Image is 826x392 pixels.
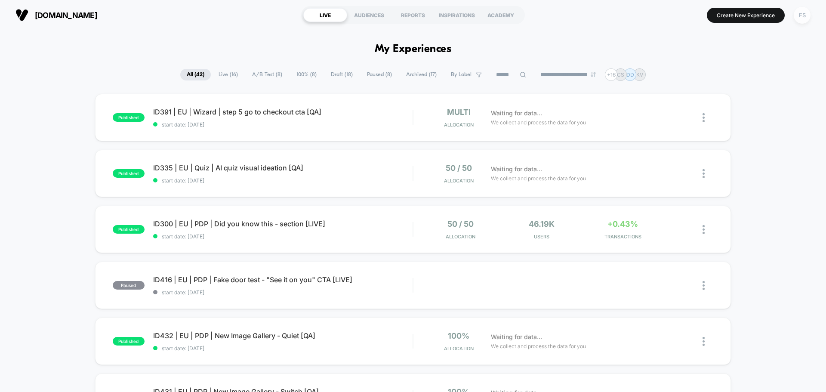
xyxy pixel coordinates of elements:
span: +0.43% [607,219,638,228]
span: published [113,337,145,346]
span: Waiting for data... [491,164,542,174]
span: 100% ( 8 ) [290,69,323,80]
span: 46.19k [529,219,555,228]
div: REPORTS [391,8,435,22]
span: A/B Test ( 8 ) [246,69,289,80]
span: Archived ( 17 ) [400,69,443,80]
p: KV [636,71,643,78]
span: paused [113,281,145,290]
img: close [703,169,705,178]
img: close [703,113,705,122]
button: FS [791,6,813,24]
img: close [703,225,705,234]
span: ID391 | EU | Wizard | step 5 go to checkout cta [QA] [153,108,413,116]
span: 50 / 50 [446,164,472,173]
span: 100% [448,331,469,340]
img: close [703,281,705,290]
span: 50 / 50 [447,219,474,228]
span: published [113,113,145,122]
img: close [703,337,705,346]
span: All ( 42 ) [180,69,211,80]
p: CS [617,71,624,78]
span: ID416 | EU | PDP | Fake door test - "See it on you" CTA [LIVE] [153,275,413,284]
span: We collect and process the data for you [491,342,586,350]
span: start date: [DATE] [153,177,413,184]
span: Users [503,234,580,240]
span: Allocation [444,346,474,352]
span: Allocation [446,234,475,240]
span: Waiting for data... [491,332,542,342]
div: + 16 [605,68,617,81]
span: TRANSACTIONS [584,234,661,240]
span: Allocation [444,122,474,128]
span: Allocation [444,178,474,184]
span: published [113,225,145,234]
div: AUDIENCES [347,8,391,22]
span: published [113,169,145,178]
span: multi [447,108,471,117]
span: Waiting for data... [491,108,542,118]
img: end [591,72,596,77]
span: By Label [451,71,472,78]
span: Paused ( 8 ) [361,69,398,80]
span: start date: [DATE] [153,121,413,128]
span: We collect and process the data for you [491,174,586,182]
button: [DOMAIN_NAME] [13,8,100,22]
img: Visually logo [15,9,28,22]
span: start date: [DATE] [153,289,413,296]
div: LIVE [303,8,347,22]
div: FS [794,7,811,24]
span: [DOMAIN_NAME] [35,11,97,20]
span: start date: [DATE] [153,345,413,352]
span: Live ( 16 ) [212,69,244,80]
span: We collect and process the data for you [491,118,586,127]
span: ID432 | EU | PDP | New Image Gallery - Quiet [QA] [153,331,413,340]
span: start date: [DATE] [153,233,413,240]
div: ACADEMY [479,8,523,22]
div: INSPIRATIONS [435,8,479,22]
p: DD [626,71,634,78]
span: Draft ( 18 ) [324,69,359,80]
button: Create New Experience [707,8,785,23]
span: ID300 | EU | PDP | Did you know this - section [LIVE] [153,219,413,228]
h1: My Experiences [375,43,452,56]
span: ID335 | EU | Quiz | AI quiz visual ideation [QA] [153,164,413,172]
